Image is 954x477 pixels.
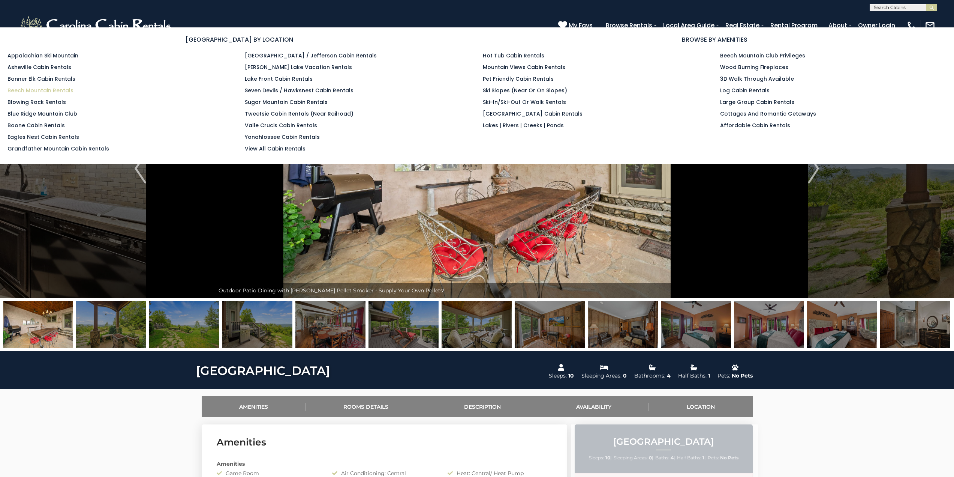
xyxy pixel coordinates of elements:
[602,19,656,32] a: Browse Rentals
[925,20,935,31] img: mail-regular-white.png
[3,301,73,348] img: 168777856
[326,469,442,477] div: Air Conditioning: Central
[211,469,326,477] div: Game Room
[483,75,554,83] a: Pet Friendly Cabin Rentals
[442,301,512,348] img: 168777850
[7,75,75,83] a: Banner Elk Cabin Rentals
[245,52,377,59] a: [GEOGRAPHIC_DATA] / Jefferson Cabin Rentals
[807,301,877,348] img: 168777875
[720,75,794,83] a: 3D Walk Through Available
[483,110,583,117] a: [GEOGRAPHIC_DATA] Cabin Rentals
[245,122,317,129] a: Valle Crucis Cabin Rentals
[222,301,292,348] img: 168777857
[569,21,593,30] span: My Favs
[720,63,788,71] a: Wood Burning Fireplaces
[739,39,888,298] button: Next
[483,52,544,59] a: Hot Tub Cabin Rentals
[558,21,595,30] a: My Favs
[7,122,65,129] a: Boone Cabin Rentals
[135,153,146,184] img: arrow
[649,396,752,417] a: Location
[722,19,763,32] a: Real Estate
[245,63,352,71] a: [PERSON_NAME] Lake Vacation Rentals
[720,52,805,59] a: Beech Mountain Club Privileges
[66,39,214,298] button: Previous
[7,63,71,71] a: Asheville Cabin Rentals
[245,98,328,106] a: Sugar Mountain Cabin Rentals
[661,301,731,348] img: 168777874
[306,396,426,417] a: Rooms Details
[720,98,794,106] a: Large Group Cabin Rentals
[825,19,851,32] a: About
[588,301,658,348] img: 168777864
[483,63,565,71] a: Mountain Views Cabin Rentals
[483,122,564,129] a: Lakes | Rivers | Creeks | Ponds
[7,87,73,94] a: Beech Mountain Rentals
[149,301,219,348] img: 168777858
[7,52,78,59] a: Appalachian Ski Mountain
[442,469,557,477] div: Heat: Central/ Heat Pump
[483,35,947,44] h3: BROWSE BY AMENITIES
[19,14,174,37] img: White-1-2.png
[7,98,66,106] a: Blowing Rock Rentals
[720,87,770,94] a: Log Cabin Rentals
[515,301,585,348] img: 168777863
[76,301,146,348] img: 168777855
[659,19,718,32] a: Local Area Guide
[880,301,950,348] img: 168777880
[854,19,899,32] a: Owner Login
[767,19,821,32] a: Rental Program
[7,133,79,141] a: Eagles Nest Cabin Rentals
[906,20,917,31] img: phone-regular-white.png
[483,98,566,106] a: Ski-in/Ski-Out or Walk Rentals
[211,460,558,468] div: Amenities
[215,283,740,298] div: Outdoor Patio Dining with [PERSON_NAME] Pellet Smoker - Supply Your Own Pellets!
[245,133,320,141] a: Yonahlossee Cabin Rentals
[368,301,439,348] img: 168777847
[7,110,77,117] a: Blue Ridge Mountain Club
[7,35,471,44] h3: [GEOGRAPHIC_DATA] BY LOCATION
[734,301,804,348] img: 168777873
[202,396,306,417] a: Amenities
[483,87,567,94] a: Ski Slopes (Near or On Slopes)
[7,145,109,152] a: Grandfather Mountain Cabin Rentals
[720,110,816,117] a: Cottages and Romantic Getaways
[538,396,649,417] a: Availability
[217,436,552,449] h3: Amenities
[426,396,538,417] a: Description
[295,301,365,348] img: 168777906
[808,153,819,184] img: arrow
[245,87,353,94] a: Seven Devils / Hawksnest Cabin Rentals
[245,145,306,152] a: View All Cabin Rentals
[245,75,313,83] a: Lake Front Cabin Rentals
[245,110,353,117] a: Tweetsie Cabin Rentals (Near Railroad)
[720,122,790,129] a: Affordable Cabin Rentals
